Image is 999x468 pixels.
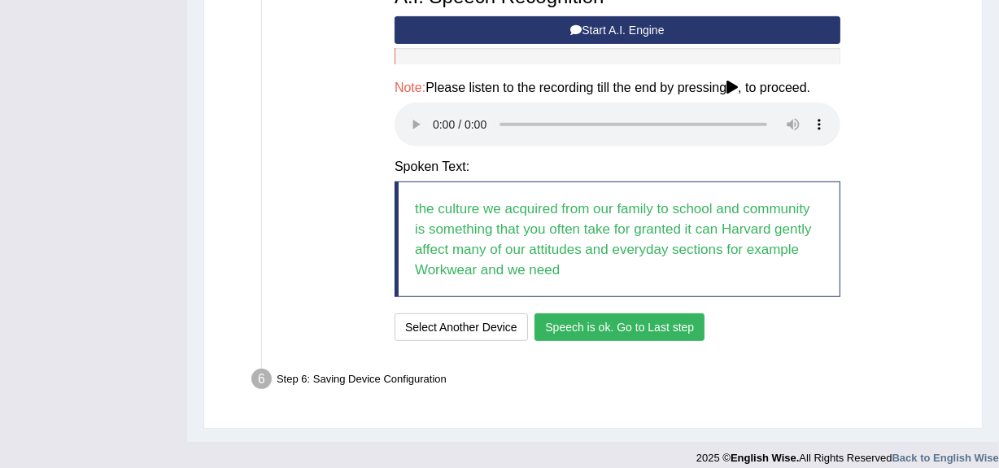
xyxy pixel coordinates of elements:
[395,81,840,95] h4: Please listen to the recording till the end by pressing , to proceed.
[534,313,705,341] button: Speech is ok. Go to Last step
[244,364,975,400] div: Step 6: Saving Device Configuration
[395,81,425,94] span: Note:
[696,442,999,466] div: 2025 © All Rights Reserved
[395,160,840,174] h4: Spoken Text:
[395,16,840,44] button: Start A.I. Engine
[892,452,999,464] a: Back to English Wise
[731,452,799,464] strong: English Wise.
[395,313,528,341] button: Select Another Device
[395,182,840,297] blockquote: the culture we acquired from our family to school and community is something that you often take ...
